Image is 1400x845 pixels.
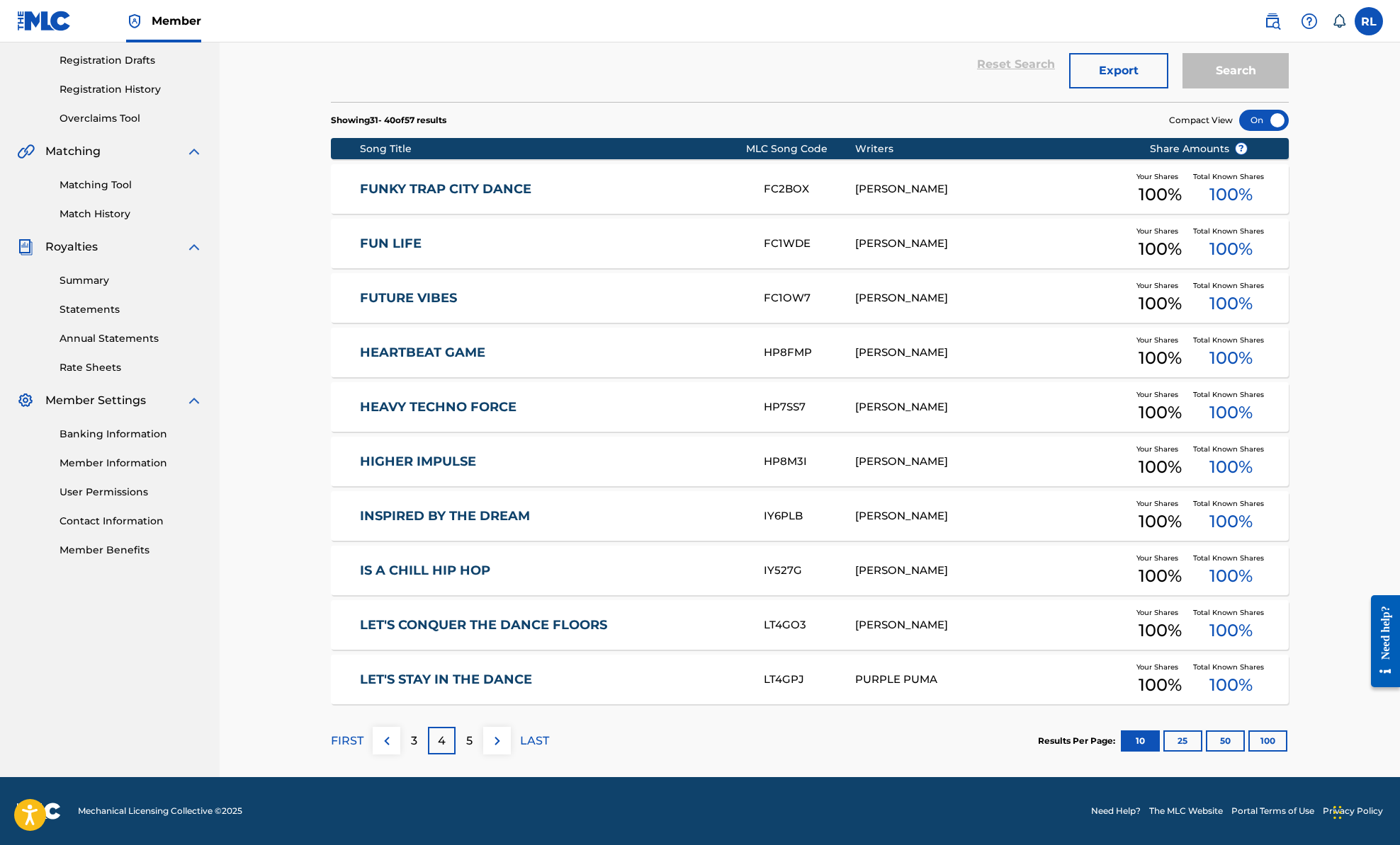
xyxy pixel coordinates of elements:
img: expand [186,392,203,409]
span: Your Shares [1136,498,1184,509]
p: LAST [520,732,549,749]
span: Total Known Shares [1193,607,1270,618]
span: 100 % [1139,345,1182,371]
a: Member Information [60,456,203,471]
p: FIRST [331,732,363,749]
button: 25 [1163,730,1202,752]
span: 100 % [1139,291,1182,316]
span: Your Shares [1136,280,1184,291]
button: 50 [1206,730,1245,752]
div: MLC Song Code [746,142,855,156]
div: [PERSON_NAME] [855,617,1128,633]
a: Statements [60,302,203,317]
a: INSPIRED BY THE DREAM [360,508,745,524]
a: Annual Statements [60,331,203,346]
p: 4 [438,732,446,749]
div: [PERSON_NAME] [855,563,1128,579]
span: Your Shares [1136,662,1184,672]
iframe: Resource Center [1360,585,1400,699]
div: User Menu [1355,7,1383,35]
span: 100 % [1209,345,1253,371]
a: Registration Drafts [60,53,203,68]
span: 100 % [1139,454,1182,480]
a: Match History [60,207,203,222]
div: FC1OW7 [764,290,854,306]
span: Member [152,13,201,29]
img: left [378,732,395,749]
div: [PERSON_NAME] [855,345,1128,361]
iframe: Chat Widget [1329,777,1400,845]
div: HP7SS7 [764,399,854,415]
div: Song Title [360,142,746,156]
a: Rate Sheets [60,360,203,375]
a: HIGHER IMPULSE [360,454,745,470]
img: Matching [17,143,35,160]
span: Total Known Shares [1193,171,1270,182]
span: 100 % [1209,509,1253,534]
span: 100 % [1139,182,1182,207]
span: 100 % [1209,618,1253,643]
a: Matching Tool [60,178,203,192]
a: HEAVY TECHNO FORCE [360,399,745,415]
img: expand [186,143,203,160]
span: 100 % [1139,563,1182,589]
img: Royalties [17,238,34,255]
span: Total Known Shares [1193,389,1270,400]
div: Notifications [1332,14,1346,28]
a: Public Search [1258,7,1287,35]
img: help [1301,13,1318,30]
span: Your Shares [1136,335,1184,345]
div: Writers [855,142,1128,156]
a: FUN LIFE [360,236,745,252]
button: 100 [1248,730,1287,752]
div: [PERSON_NAME] [855,454,1128,470]
p: Results Per Page: [1038,735,1119,747]
span: 100 % [1209,563,1253,589]
span: Your Shares [1136,171,1184,182]
span: 100 % [1209,672,1253,698]
button: 10 [1121,730,1160,752]
div: HP8FMP [764,345,854,361]
div: LT4GPJ [764,672,854,688]
span: Your Shares [1136,444,1184,454]
span: Your Shares [1136,226,1184,236]
span: Total Known Shares [1193,280,1270,291]
img: right [489,732,506,749]
div: PURPLE PUMA [855,672,1128,688]
div: FC2BOX [764,181,854,197]
div: [PERSON_NAME] [855,290,1128,306]
span: 100 % [1209,291,1253,316]
span: 100 % [1209,236,1253,262]
span: Compact View [1169,114,1233,127]
a: The MLC Website [1149,805,1223,817]
span: Your Shares [1136,389,1184,400]
p: Showing 31 - 40 of 57 results [331,114,446,127]
a: Summary [60,273,203,288]
a: LET'S STAY IN THE DANCE [360,672,745,688]
div: Виджет чата [1329,777,1400,845]
span: Member Settings [45,392,146,409]
span: 100 % [1209,454,1253,480]
img: Top Rightsholder [126,13,143,30]
a: Member Benefits [60,543,203,558]
span: 100 % [1139,618,1182,643]
div: [PERSON_NAME] [855,236,1128,252]
span: Total Known Shares [1193,662,1270,672]
div: Help [1295,7,1323,35]
span: Royalties [45,238,98,255]
a: Contact Information [60,514,203,529]
span: 100 % [1139,400,1182,425]
span: 100 % [1139,672,1182,698]
div: Перетащить [1333,791,1342,834]
div: IY527G [764,563,854,579]
a: HEARTBEAT GAME [360,345,745,361]
a: Privacy Policy [1323,805,1383,817]
div: FC1WDE [764,236,854,252]
div: [PERSON_NAME] [855,399,1128,415]
span: Total Known Shares [1193,335,1270,345]
a: FUNKY TRAP CITY DANCE [360,181,745,197]
a: IS A CHILL HIP HOP [360,563,745,579]
a: FUTURE VIBES [360,290,745,306]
